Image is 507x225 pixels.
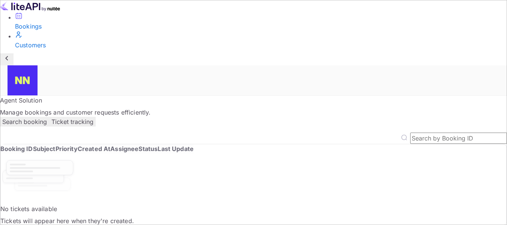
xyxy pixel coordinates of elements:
p: Ticket tracking [51,117,93,126]
th: Priority [56,144,78,153]
input: Search by Booking ID [410,133,507,144]
th: Created At [78,144,111,153]
p: Search booking [2,117,47,126]
div: Customers [15,41,507,50]
th: Assignee [110,144,138,153]
th: Status [138,144,158,153]
a: Bookings [15,12,507,31]
img: No tickets available [0,153,75,198]
th: Subject [33,144,56,153]
p: No tickets available [0,204,194,213]
th: Last Update [158,144,194,153]
th: Booking ID [0,144,33,153]
a: Customers [15,31,507,50]
img: N/A N/A [8,65,38,95]
div: Bookings [15,22,507,31]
